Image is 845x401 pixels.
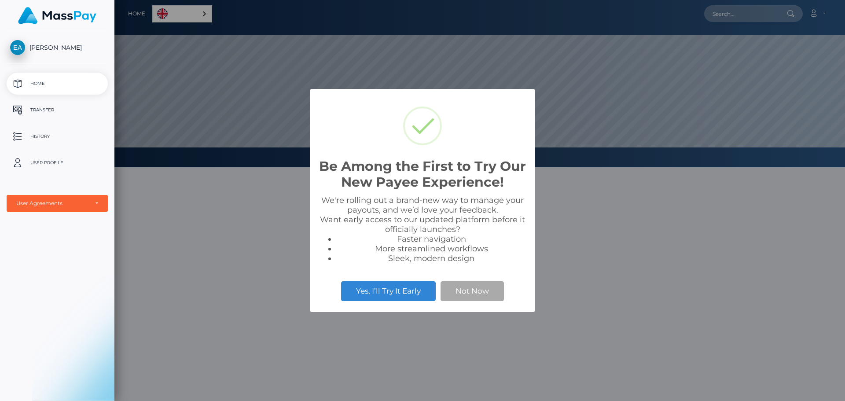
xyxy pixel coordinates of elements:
li: More streamlined workflows [336,244,526,254]
p: Transfer [10,103,104,117]
p: Home [10,77,104,90]
p: User Profile [10,156,104,169]
span: [PERSON_NAME] [7,44,108,52]
button: Not Now [441,281,504,301]
li: Faster navigation [336,234,526,244]
button: User Agreements [7,195,108,212]
h2: Be Among the First to Try Our New Payee Experience! [319,158,526,190]
div: User Agreements [16,200,88,207]
button: Yes, I’ll Try It Early [341,281,436,301]
div: We're rolling out a brand-new way to manage your payouts, and we’d love your feedback. Want early... [319,195,526,263]
li: Sleek, modern design [336,254,526,263]
img: MassPay [18,7,96,24]
p: History [10,130,104,143]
